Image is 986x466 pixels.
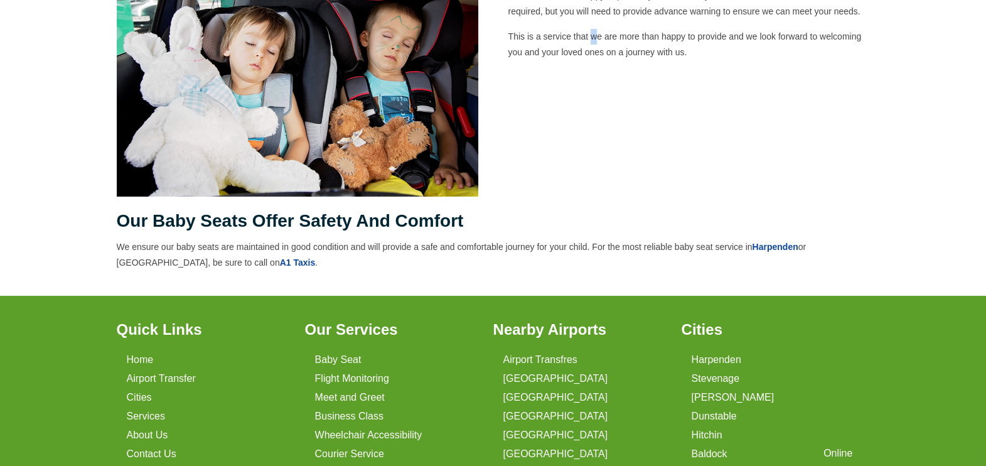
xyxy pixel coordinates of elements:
[315,373,389,384] a: Flight Monitoring
[315,392,385,403] a: Meet and Greet
[503,392,608,403] a: [GEOGRAPHIC_DATA]
[503,373,608,384] a: [GEOGRAPHIC_DATA]
[493,321,667,339] h3: Nearby Airports
[127,448,176,460] a: Contact Us
[682,321,855,339] h3: Cities
[692,448,727,460] a: Baldock
[503,430,608,441] a: [GEOGRAPHIC_DATA]
[692,354,741,366] a: Harpenden
[117,321,290,339] h3: Quick Links
[503,448,608,460] a: [GEOGRAPHIC_DATA]
[692,430,722,441] a: Hitchin
[503,411,608,422] a: [GEOGRAPHIC_DATA]
[315,354,362,366] a: Baby Seat
[814,438,980,466] iframe: chat widget
[280,257,316,268] a: A1 Taxis
[127,354,154,366] a: Home
[692,373,740,384] a: Stevenage
[315,411,383,422] a: Business Class
[127,430,168,441] a: About Us
[127,392,152,403] a: Cities
[752,242,798,252] a: Harpenden
[127,411,165,422] a: Services
[127,373,196,384] a: Airport Transfer
[508,29,870,60] p: This is a service that we are more than happy to provide and we look forward to welcoming you and...
[117,212,870,230] h2: Our baby seats offer safety and comfort
[692,411,737,422] a: Dunstable
[315,430,422,441] a: Wheelchair Accessibility
[503,354,577,366] a: Airport Transfres
[117,239,870,271] p: We ensure our baby seats are maintained in good condition and will provide a safe and comfortable...
[315,448,384,460] a: Courier Service
[692,392,774,403] a: [PERSON_NAME]
[305,321,478,339] h3: Our Services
